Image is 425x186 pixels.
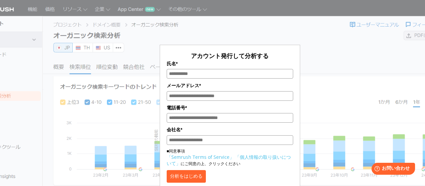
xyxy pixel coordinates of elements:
label: メールアドレス* [167,82,294,89]
p: ■同意事項 にご同意の上、クリックください [167,148,294,167]
label: 電話番号* [167,104,294,111]
button: 分析をはじめる [167,170,206,183]
a: 「個人情報の取り扱いについて」 [167,154,291,166]
iframe: Help widget launcher [366,160,418,179]
span: アカウント発行して分析する [191,52,269,60]
a: 「Semrush Terms of Service」 [167,154,234,160]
